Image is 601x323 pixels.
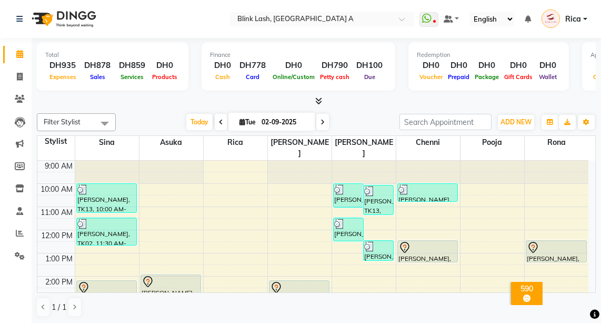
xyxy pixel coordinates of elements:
[77,218,137,245] div: [PERSON_NAME], TK02, 11:30 AM-12:45 PM, Biab,BIAB REMOVAL (DH45)
[396,136,460,149] span: chenni
[513,284,540,293] div: 590
[536,73,559,81] span: Wallet
[139,136,203,149] span: Asuka
[38,184,75,195] div: 10:00 AM
[37,136,75,147] div: Stylist
[270,73,317,81] span: Online/Custom
[44,118,81,126] span: Filter Stylist
[186,114,213,130] span: Today
[43,161,75,172] div: 9:00 AM
[210,51,387,60] div: Finance
[364,185,393,214] div: [PERSON_NAME], TK13, 10:05 AM-11:25 AM, NANO FOOT SPA HERBAL EUCALYPTUS
[235,60,270,72] div: DH778
[213,73,233,81] span: Cash
[472,73,502,81] span: Package
[417,73,445,81] span: Voucher
[334,218,363,241] div: [PERSON_NAME], TK02, 11:30 AM-12:35 PM, Gellish Pedicure
[45,60,80,72] div: DH935
[398,184,458,201] div: [PERSON_NAME], TK10, 10:00 AM-10:50 AM, NECK AND SHOULDER
[75,136,139,149] span: Sina
[204,136,267,149] span: Rica
[542,9,560,28] img: Rica
[269,281,329,304] div: [PERSON_NAME], TK08, 02:15 PM-03:20 PM, Gellish Pedicure
[334,184,363,207] div: [PERSON_NAME], TK13, 10:00 AM-11:05 AM, Gellish Pedicure
[268,136,332,160] span: [PERSON_NAME]
[472,60,502,72] div: DH0
[27,4,99,34] img: logo
[87,73,108,81] span: Sales
[332,136,396,160] span: [PERSON_NAME]
[352,60,387,72] div: DH100
[364,241,393,260] div: [PERSON_NAME], TK02, 12:30 PM-01:25 PM, FRENCH ADD ON
[39,230,75,241] div: 12:00 PM
[565,14,581,25] span: Rica
[118,73,146,81] span: Services
[149,73,180,81] span: Products
[258,114,311,130] input: 2025-09-02
[398,241,458,262] div: [PERSON_NAME], TK11, 12:30 PM-01:30 PM, combo Gellish Manicure + Pedicure
[38,207,75,218] div: 11:00 AM
[77,184,137,212] div: [PERSON_NAME], TK13, 10:00 AM-11:20 AM, Biab
[502,73,535,81] span: Gift Cards
[502,60,535,72] div: DH0
[362,73,378,81] span: Due
[445,60,472,72] div: DH0
[498,115,534,130] button: ADD NEW
[237,118,258,126] span: Tue
[52,302,66,313] span: 1 / 1
[460,136,524,149] span: pooja
[141,275,201,300] div: [PERSON_NAME], TK05, 02:00 PM-03:10 PM, Classic Eyelash Extensions
[317,60,352,72] div: DH790
[317,73,352,81] span: Petty cash
[210,60,235,72] div: DH0
[115,60,149,72] div: DH859
[43,277,75,288] div: 2:00 PM
[417,60,445,72] div: DH0
[445,73,472,81] span: Prepaid
[243,73,262,81] span: Card
[149,60,180,72] div: DH0
[77,281,137,309] div: [PERSON_NAME], TK08, 02:15 PM-03:35 PM, Biab
[417,51,560,60] div: Redemption
[535,60,560,72] div: DH0
[399,114,492,130] input: Search Appointment
[500,118,532,126] span: ADD NEW
[525,136,589,149] span: Rona
[80,60,115,72] div: DH878
[43,253,75,265] div: 1:00 PM
[45,51,180,60] div: Total
[47,73,79,81] span: Expenses
[270,60,317,72] div: DH0
[526,241,586,262] div: [PERSON_NAME], TK11, 12:30 PM-01:30 PM, combo Gellish Manicure + Pedicure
